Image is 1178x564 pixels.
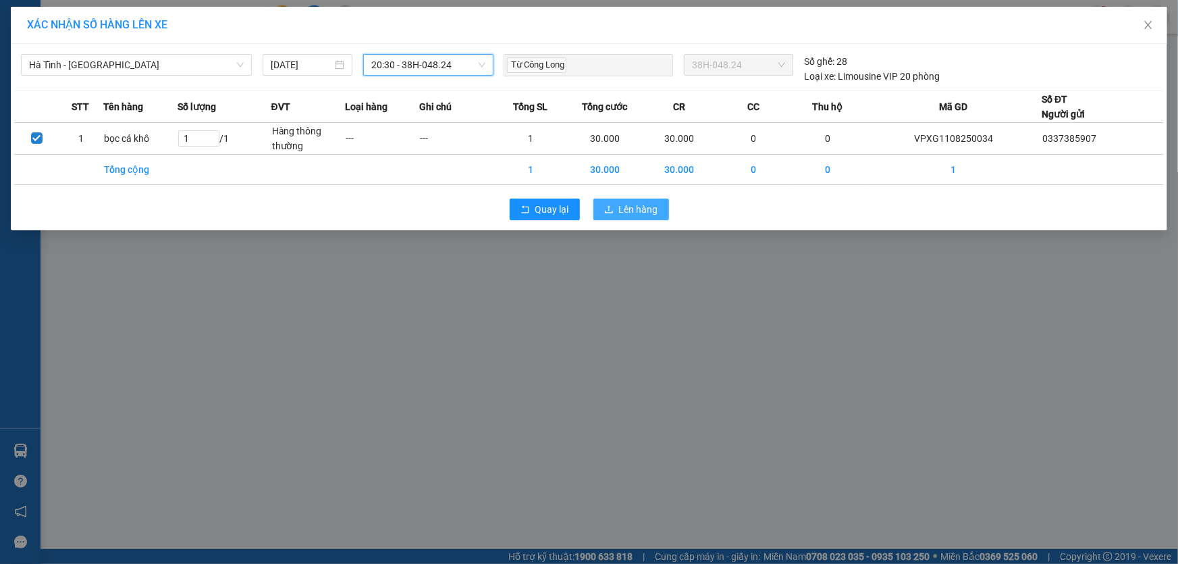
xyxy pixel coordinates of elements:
[1129,7,1167,45] button: Close
[126,50,564,67] li: Hotline: 1900252555
[420,99,452,114] span: Ghi chú
[103,99,143,114] span: Tên hàng
[204,138,219,146] span: Decrease Value
[791,155,865,185] td: 0
[619,202,658,217] span: Lên hàng
[494,155,568,185] td: 1
[568,155,643,185] td: 30.000
[717,123,791,155] td: 0
[673,99,685,114] span: CR
[1042,133,1096,144] span: 0337385907
[178,99,216,114] span: Số lượng
[1143,20,1154,30] span: close
[126,33,564,50] li: Cổ Đạm, xã [GEOGRAPHIC_DATA], [GEOGRAPHIC_DATA]
[507,57,566,73] span: Từ Công Long
[271,57,332,72] input: 11/08/2025
[791,123,865,155] td: 0
[420,123,494,155] td: ---
[72,99,90,114] span: STT
[643,123,717,155] td: 30.000
[17,98,201,143] b: GỬI : VP [GEOGRAPHIC_DATA]
[865,123,1042,155] td: VPXG1108250034
[59,123,103,155] td: 1
[27,18,167,31] span: XÁC NHẬN SỐ HÀNG LÊN XE
[29,55,244,75] span: Hà Tĩnh - Hà Nội
[346,99,388,114] span: Loại hàng
[520,205,530,215] span: rollback
[692,55,785,75] span: 38H-048.24
[271,99,290,114] span: ĐVT
[865,155,1042,185] td: 1
[371,55,485,75] span: 20:30 - 38H-048.24
[804,69,940,84] div: Limousine VIP 20 phòng
[568,123,643,155] td: 30.000
[939,99,967,114] span: Mã GD
[747,99,759,114] span: CC
[804,54,847,69] div: 28
[535,202,569,217] span: Quay lại
[813,99,843,114] span: Thu hộ
[514,99,548,114] span: Tổng SL
[604,205,614,215] span: upload
[804,54,834,69] span: Số ghế:
[717,155,791,185] td: 0
[17,17,84,84] img: logo.jpg
[208,138,216,147] span: down
[494,123,568,155] td: 1
[346,123,420,155] td: ---
[178,123,271,155] td: / 1
[103,155,178,185] td: Tổng cộng
[643,155,717,185] td: 30.000
[593,199,669,220] button: uploadLên hàng
[510,199,580,220] button: rollbackQuay lại
[204,131,219,138] span: Increase Value
[208,132,216,140] span: up
[1042,92,1085,122] div: Số ĐT Người gửi
[804,69,836,84] span: Loại xe:
[271,123,346,155] td: Hàng thông thường
[103,123,178,155] td: bọc cá khô
[583,99,628,114] span: Tổng cước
